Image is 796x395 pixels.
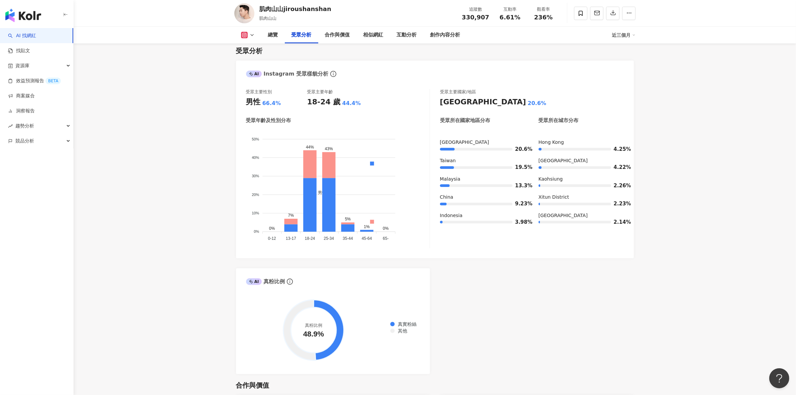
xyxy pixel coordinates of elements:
[8,124,13,128] span: rise
[234,3,254,23] img: KOL Avatar
[769,368,789,388] iframe: Help Scout Beacon - Open
[397,31,417,39] div: 互動分析
[236,381,269,390] div: 合作與價值
[286,236,296,241] tspan: 13-17
[259,16,277,21] span: 肌肉山山
[305,236,315,241] tspan: 18-24
[614,183,624,188] span: 2.26%
[286,278,294,286] span: info-circle
[614,147,624,152] span: 4.25%
[8,47,30,54] a: 找貼文
[329,70,337,78] span: info-circle
[539,117,579,124] div: 受眾所在城市分布
[440,212,525,219] div: Indonesia
[515,201,525,206] span: 9.23%
[8,93,35,99] a: 商案媒合
[614,220,624,225] span: 2.14%
[252,211,259,215] tspan: 10%
[440,89,476,95] div: 受眾主要國家/地區
[539,139,624,146] div: Hong Kong
[246,70,328,78] div: Instagram 受眾樣貌分析
[515,183,525,188] span: 13.3%
[614,165,624,170] span: 4.22%
[15,133,34,149] span: 競品分析
[8,32,36,39] a: searchAI 找網紅
[15,118,34,133] span: 趨勢分析
[246,278,262,285] div: AI
[440,194,525,201] div: China
[515,147,525,152] span: 20.6%
[313,191,326,195] span: 男性
[440,139,525,146] div: [GEOGRAPHIC_DATA]
[259,5,331,13] div: 肌肉山山jiroushanshan
[440,97,526,107] div: [GEOGRAPHIC_DATA]
[515,220,525,225] span: 3.98%
[307,89,333,95] div: 受眾主要年齡
[324,236,334,241] tspan: 25-34
[612,30,636,40] div: 近三個月
[292,31,312,39] div: 受眾分析
[497,6,523,13] div: 互動率
[614,201,624,206] span: 2.23%
[528,100,546,107] div: 20.6%
[262,100,281,107] div: 66.4%
[5,9,41,22] img: logo
[440,176,525,183] div: Malaysia
[246,89,272,95] div: 受眾主要性別
[252,174,259,178] tspan: 30%
[246,97,261,107] div: 男性
[252,156,259,160] tspan: 40%
[383,236,388,241] tspan: 65-
[531,6,556,13] div: 觀看率
[8,108,35,114] a: 洞察報告
[246,278,285,285] div: 真粉比例
[393,328,407,334] span: 其他
[8,78,61,84] a: 效益預測報告BETA
[440,117,490,124] div: 受眾所在國家地區分布
[254,230,259,234] tspan: 0%
[393,321,417,327] span: 真實粉絲
[363,31,383,39] div: 相似網紅
[343,236,353,241] tspan: 35-44
[534,14,553,21] span: 236%
[15,58,29,73] span: 資源庫
[539,176,624,183] div: Kaohsiung
[246,71,262,77] div: AI
[325,31,350,39] div: 合作與價值
[440,158,525,164] div: Taiwan
[430,31,460,39] div: 創作內容分析
[268,31,278,39] div: 總覽
[499,14,520,21] span: 6.61%
[268,236,276,241] tspan: 0-12
[462,14,489,21] span: 330,907
[539,212,624,219] div: [GEOGRAPHIC_DATA]
[462,6,489,13] div: 追蹤數
[236,46,263,56] div: 受眾分析
[539,194,624,201] div: Xitun District
[252,137,259,141] tspan: 50%
[539,158,624,164] div: [GEOGRAPHIC_DATA]
[361,236,372,241] tspan: 45-64
[246,117,291,124] div: 受眾年齡及性別分布
[252,193,259,197] tspan: 20%
[342,100,361,107] div: 44.4%
[515,165,525,170] span: 19.5%
[307,97,341,107] div: 18-24 歲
